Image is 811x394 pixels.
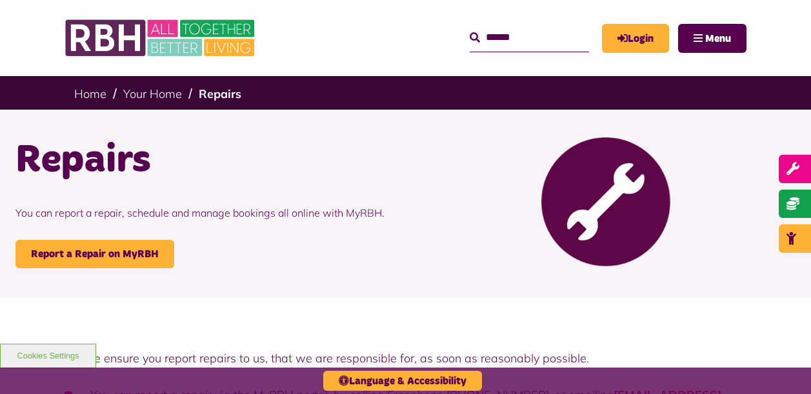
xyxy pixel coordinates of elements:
[15,186,396,240] p: You can report a repair, schedule and manage bookings all online with MyRBH.
[74,86,106,101] a: Home
[65,13,258,63] img: RBH
[199,86,241,101] a: Repairs
[15,135,396,186] h1: Repairs
[323,371,482,391] button: Language & Accessibility
[678,24,746,53] button: Navigation
[602,24,669,53] a: MyRBH
[123,86,182,101] a: Your Home
[15,240,174,268] a: Report a Repair on MyRBH
[705,34,731,44] span: Menu
[753,336,811,394] iframe: Netcall Web Assistant for live chat
[541,137,670,266] img: Report Repair
[65,350,746,367] p: Please ensure you report repairs to us, that we are responsible for, as soon as reasonably possible.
